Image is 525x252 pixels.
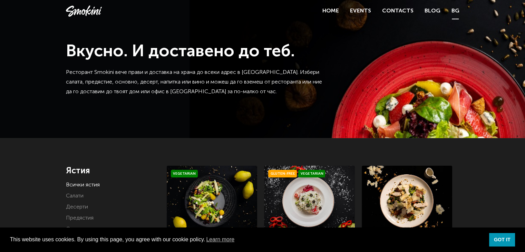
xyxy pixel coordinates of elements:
[66,182,100,188] a: Всички ястия
[66,166,157,176] h4: Ястия
[10,234,484,245] span: This website uses cookies. By using this page, you agree with our cookie policy.
[66,226,105,232] a: Основни ястия
[268,170,297,177] span: Gluten-free
[350,8,371,14] a: Events
[205,234,235,245] a: learn more about cookies
[167,166,257,234] img: Smokini_Winter_Menu_21.jpg
[362,166,452,234] img: a0bd2dfa7939bea41583f5152c5e58f3001739ca23e674f59b2584116c8911d2.jpeg
[382,8,414,14] a: Contacts
[171,170,198,177] span: Vegetarian
[322,8,339,14] a: Home
[489,233,515,247] a: dismiss cookie message
[451,6,459,16] a: BG
[66,215,94,221] a: Предястия
[66,68,325,97] p: Ресторант Smokini вече прави и доставка на храна до всеки адрес в [GEOGRAPHIC_DATA]. Избери салат...
[66,193,84,199] a: Салати
[264,166,354,234] img: Smokini_Winter_Menu_6.jpg
[66,204,88,210] a: Десерти
[425,8,440,14] a: Blog
[298,170,325,177] span: Vegetarian
[66,41,325,62] h1: Вкусно. И доставено до теб.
